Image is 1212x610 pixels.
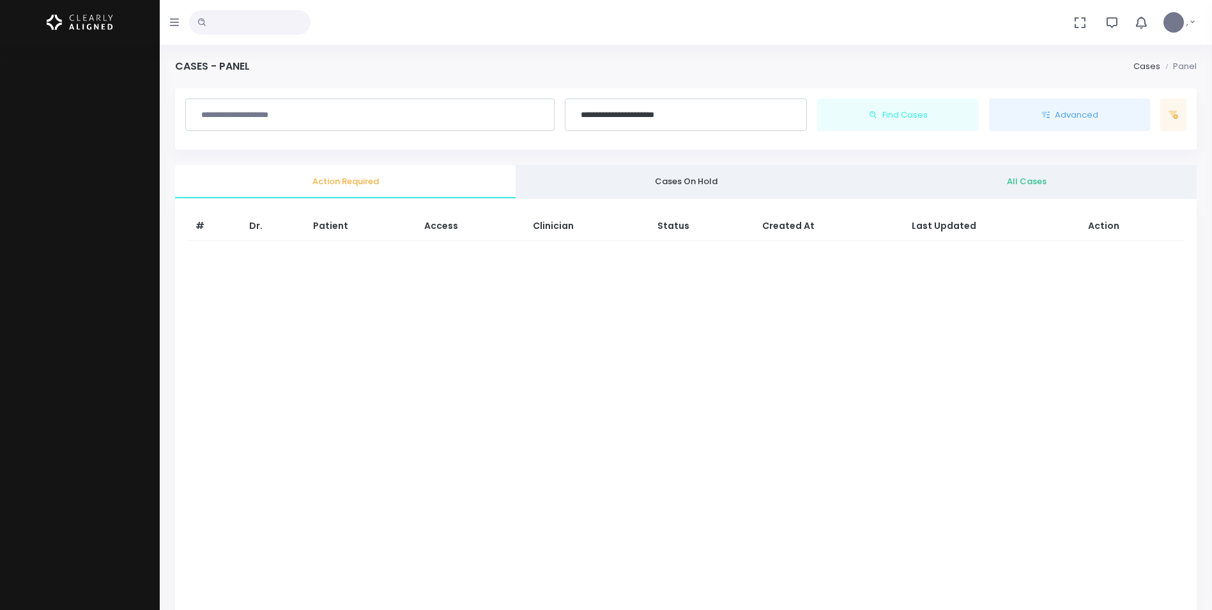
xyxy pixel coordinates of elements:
[1160,60,1197,73] li: Panel
[47,9,113,36] img: Logo Horizontal
[417,212,525,241] th: Access
[525,212,650,241] th: Clinician
[817,98,979,132] button: Find Cases
[305,212,417,241] th: Patient
[1186,16,1188,29] span: ,
[650,212,755,241] th: Status
[989,98,1151,132] button: Advanced
[904,212,1080,241] th: Last Updated
[866,175,1186,188] span: All Cases
[755,212,904,241] th: Created At
[185,175,505,188] span: Action Required
[175,60,250,72] h4: Cases - Panel
[1133,60,1160,72] a: Cases
[1080,212,1184,241] th: Action
[242,212,305,241] th: Dr.
[526,175,846,188] span: Cases On Hold
[188,212,242,241] th: #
